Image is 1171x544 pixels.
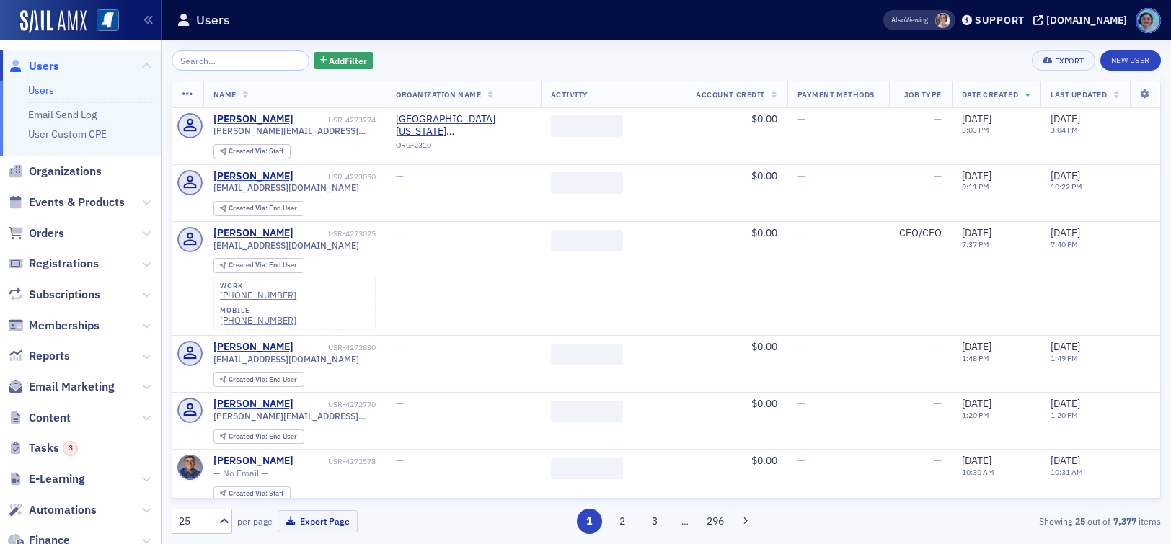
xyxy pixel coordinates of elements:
[213,89,237,99] span: Name
[962,112,991,125] span: [DATE]
[213,372,304,387] div: Created Via: End User
[213,227,293,240] a: [PERSON_NAME]
[229,489,269,498] span: Created Via :
[751,340,777,353] span: $0.00
[899,227,942,240] div: CEO/CFO
[577,509,602,534] button: 1
[220,315,296,326] a: [PHONE_NUMBER]
[296,343,376,352] div: USR-4272830
[675,514,695,527] span: …
[962,454,991,467] span: [DATE]
[962,397,991,410] span: [DATE]
[396,340,404,353] span: —
[8,440,78,456] a: Tasks3
[962,353,989,363] time: 1:48 PM
[229,146,269,156] span: Created Via :
[29,318,100,334] span: Memberships
[396,169,404,182] span: —
[296,172,376,182] div: USR-4273050
[751,397,777,410] span: $0.00
[934,169,942,182] span: —
[551,458,623,479] span: ‌
[962,226,991,239] span: [DATE]
[213,113,293,126] a: [PERSON_NAME]
[213,341,293,354] div: [PERSON_NAME]
[1136,8,1161,33] span: Profile
[8,318,100,334] a: Memberships
[28,84,54,97] a: Users
[229,260,269,269] span: Created Via :
[1051,454,1080,467] span: [DATE]
[797,397,805,410] span: —
[97,9,119,32] img: SailAMX
[213,455,293,468] a: [PERSON_NAME]
[551,344,623,365] span: ‌
[1051,239,1078,249] time: 7:40 PM
[696,89,764,99] span: Account Credit
[1055,57,1084,65] div: Export
[962,89,1018,99] span: Date Created
[1046,14,1127,27] div: [DOMAIN_NAME]
[29,287,100,303] span: Subscriptions
[296,457,376,466] div: USR-4272578
[1051,112,1080,125] span: [DATE]
[962,182,989,192] time: 9:11 PM
[891,15,928,25] span: Viewing
[934,454,942,467] span: —
[213,240,359,251] span: [EMAIL_ADDRESS][DOMAIN_NAME]
[8,348,70,364] a: Reports
[172,50,309,71] input: Search…
[220,290,296,300] div: [PHONE_NUMBER]
[8,379,115,395] a: Email Marketing
[213,429,304,445] div: Created Via: End User
[29,256,99,272] span: Registrations
[29,471,85,487] span: E-Learning
[296,115,376,125] div: USR-4273274
[703,509,728,534] button: 296
[962,467,994,477] time: 10:30 AM
[296,229,376,238] div: USR-4273025
[213,486,291,501] div: Created Via: Staff
[213,354,359,365] span: [EMAIL_ADDRESS][DOMAIN_NAME]
[229,203,269,213] span: Created Via :
[87,9,119,34] a: View Homepage
[962,239,989,249] time: 7:37 PM
[797,226,805,239] span: —
[213,411,376,422] span: [PERSON_NAME][EMAIL_ADDRESS][DOMAIN_NAME]
[609,509,635,534] button: 2
[213,201,304,216] div: Created Via: End User
[8,58,59,74] a: Users
[213,125,376,136] span: [PERSON_NAME][EMAIL_ADDRESS][PERSON_NAME][DOMAIN_NAME]
[220,282,296,290] div: work
[797,112,805,125] span: —
[551,172,623,194] span: ‌
[29,195,125,210] span: Events & Products
[551,230,623,251] span: ‌
[1051,410,1078,420] time: 1:20 PM
[751,169,777,182] span: $0.00
[396,397,404,410] span: —
[213,170,293,183] div: [PERSON_NAME]
[29,379,115,395] span: Email Marketing
[396,141,531,155] div: ORG-2310
[751,112,777,125] span: $0.00
[935,13,950,28] span: Lydia Carlisle
[962,125,989,135] time: 3:03 PM
[8,471,85,487] a: E-Learning
[1051,226,1080,239] span: [DATE]
[8,195,125,210] a: Events & Products
[1072,514,1087,527] strong: 25
[1110,514,1139,527] strong: 7,377
[751,454,777,467] span: $0.00
[551,401,623,422] span: ‌
[551,89,588,99] span: Activity
[934,340,942,353] span: —
[29,164,102,179] span: Organizations
[797,454,805,467] span: —
[20,10,87,33] img: SailAMX
[213,468,268,478] span: — No Email —
[934,397,942,410] span: —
